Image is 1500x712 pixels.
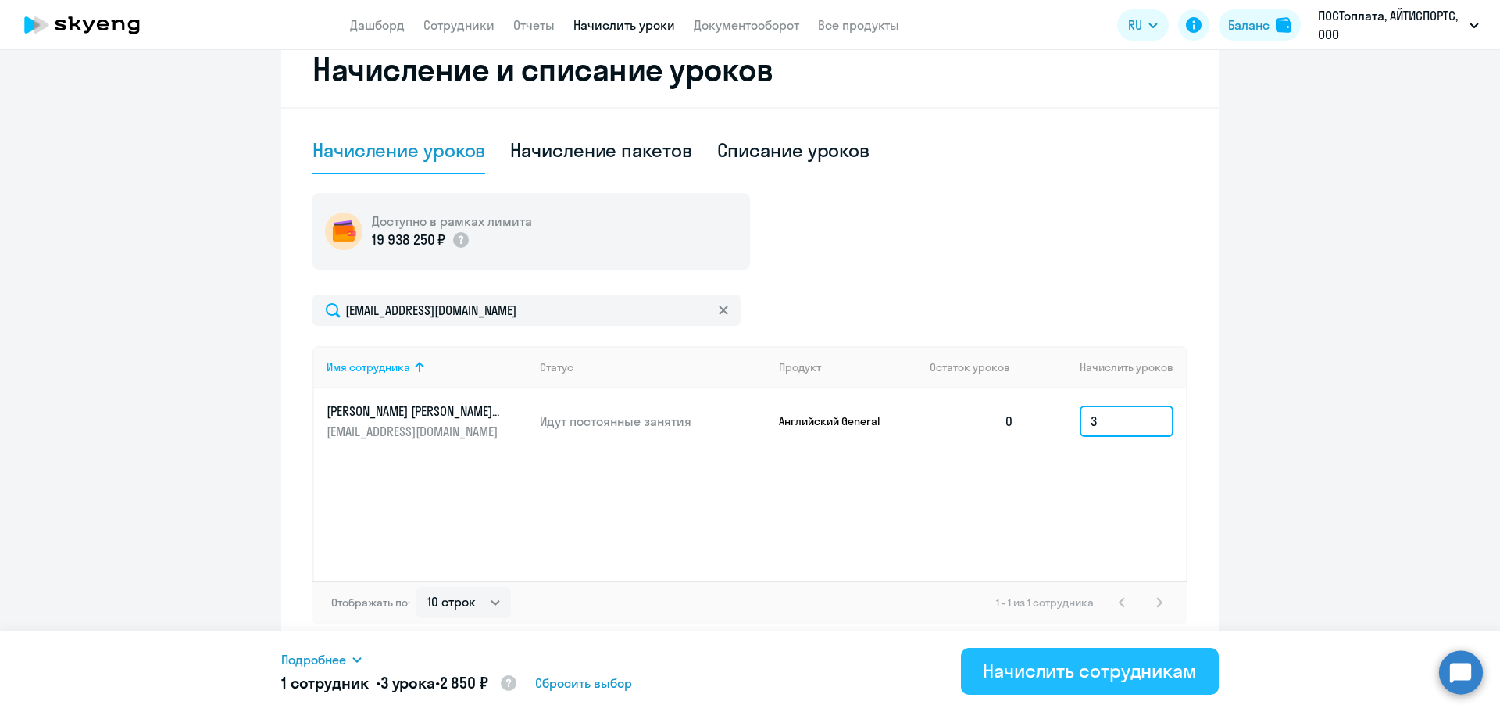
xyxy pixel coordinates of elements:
[535,674,632,692] span: Сбросить выбор
[779,414,896,428] p: Английский General
[312,138,485,163] div: Начисление уроков
[1128,16,1142,34] span: RU
[717,138,870,163] div: Списание уроков
[312,295,741,326] input: Поиск по имени, email, продукту или статусу
[423,17,495,33] a: Сотрудники
[327,403,527,440] a: [PERSON_NAME] [PERSON_NAME] Соль[EMAIL_ADDRESS][DOMAIN_NAME]
[331,596,410,610] span: Отображать по:
[327,360,527,374] div: Имя сотрудника
[327,360,410,374] div: Имя сотрудника
[372,230,445,250] p: 19 938 250 ₽
[1318,6,1463,44] p: ПОСТоплата, АЙТИСПОРТС, ООО
[1310,6,1487,44] button: ПОСТоплата, АЙТИСПОРТС, ООО
[1219,9,1301,41] button: Балансbalance
[1027,346,1186,388] th: Начислить уроков
[312,51,1187,88] h2: Начисление и списание уроков
[327,403,502,420] p: [PERSON_NAME] [PERSON_NAME] Соль
[1228,16,1270,34] div: Баланс
[513,17,555,33] a: Отчеты
[779,360,918,374] div: Продукт
[779,360,821,374] div: Продукт
[996,596,1094,610] span: 1 - 1 из 1 сотрудника
[281,650,346,669] span: Подробнее
[1117,9,1169,41] button: RU
[917,388,1027,454] td: 0
[540,360,766,374] div: Статус
[930,360,1027,374] div: Остаток уроков
[930,360,1010,374] span: Остаток уроков
[573,17,675,33] a: Начислить уроки
[540,413,766,430] p: Идут постоянные занятия
[325,213,362,250] img: wallet-circle.png
[440,673,488,692] span: 2 850 ₽
[281,672,518,696] h5: 1 сотрудник • •
[983,658,1197,683] div: Начислить сотрудникам
[372,213,532,230] h5: Доступно в рамках лимита
[540,360,573,374] div: Статус
[380,673,435,692] span: 3 урока
[327,423,502,440] p: [EMAIL_ADDRESS][DOMAIN_NAME]
[961,648,1219,695] button: Начислить сотрудникам
[694,17,799,33] a: Документооборот
[510,138,691,163] div: Начисление пакетов
[818,17,899,33] a: Все продукты
[350,17,405,33] a: Дашборд
[1276,17,1291,33] img: balance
